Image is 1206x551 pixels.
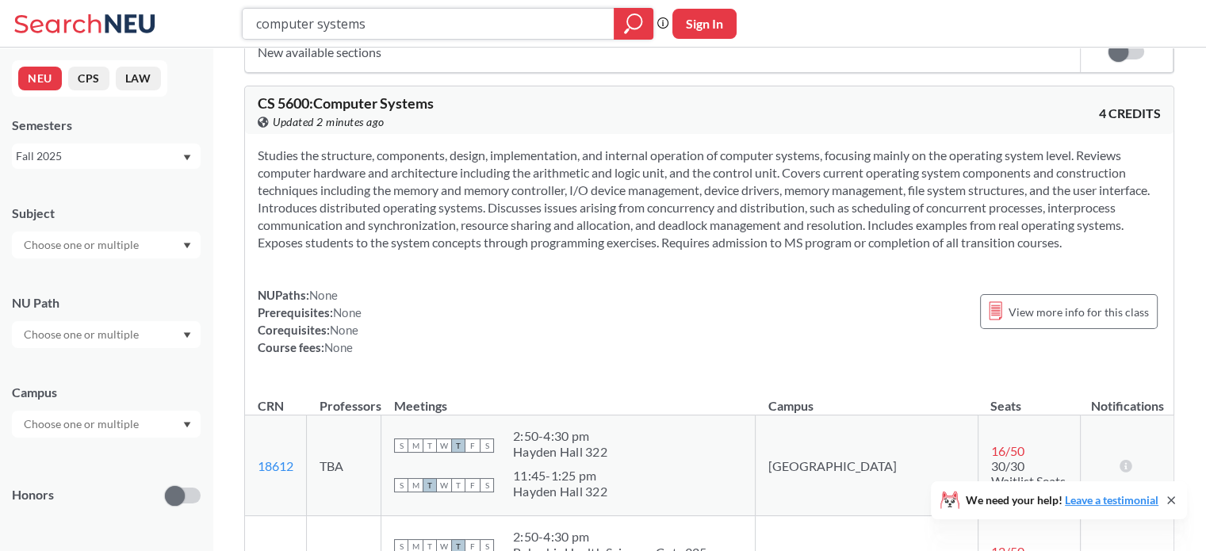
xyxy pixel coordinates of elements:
[991,443,1024,458] span: 16 / 50
[16,235,149,254] input: Choose one or multiple
[614,8,653,40] div: magnifying glass
[513,428,607,444] div: 2:50 - 4:30 pm
[394,438,408,453] span: S
[480,478,494,492] span: S
[255,10,603,37] input: Class, professor, course number, "phrase"
[513,484,607,499] div: Hayden Hall 322
[1081,381,1173,415] th: Notifications
[394,478,408,492] span: S
[183,243,191,249] svg: Dropdown arrow
[513,529,706,545] div: 2:50 - 4:30 pm
[12,117,201,134] div: Semesters
[423,478,437,492] span: T
[116,67,161,90] button: LAW
[756,415,978,516] td: [GEOGRAPHIC_DATA]
[12,294,201,312] div: NU Path
[309,288,338,302] span: None
[756,381,978,415] th: Campus
[1065,493,1158,507] a: Leave a testimonial
[16,325,149,344] input: Choose one or multiple
[68,67,109,90] button: CPS
[991,458,1066,488] span: 30/30 Waitlist Seats
[330,323,358,337] span: None
[183,422,191,428] svg: Dropdown arrow
[12,205,201,222] div: Subject
[12,486,54,504] p: Honors
[624,13,643,35] svg: magnifying glass
[672,9,737,39] button: Sign In
[423,438,437,453] span: T
[333,305,362,320] span: None
[451,478,465,492] span: T
[465,438,480,453] span: F
[183,155,191,161] svg: Dropdown arrow
[12,231,201,258] div: Dropdown arrow
[978,381,1081,415] th: Seats
[258,94,434,112] span: CS 5600 : Computer Systems
[1009,302,1149,322] span: View more info for this class
[513,468,607,484] div: 11:45 - 1:25 pm
[437,438,451,453] span: W
[12,143,201,169] div: Fall 2025Dropdown arrow
[408,438,423,453] span: M
[16,147,182,165] div: Fall 2025
[408,478,423,492] span: M
[258,147,1161,251] section: Studies the structure, components, design, implementation, and internal operation of computer sys...
[258,397,284,415] div: CRN
[273,113,385,131] span: Updated 2 minutes ago
[258,458,293,473] a: 18612
[324,340,353,354] span: None
[12,321,201,348] div: Dropdown arrow
[245,31,1080,73] td: New available sections
[966,495,1158,506] span: We need your help!
[480,438,494,453] span: S
[465,478,480,492] span: F
[307,415,381,516] td: TBA
[381,381,756,415] th: Meetings
[16,415,149,434] input: Choose one or multiple
[307,381,381,415] th: Professors
[18,67,62,90] button: NEU
[451,438,465,453] span: T
[1099,105,1161,122] span: 4 CREDITS
[437,478,451,492] span: W
[513,444,607,460] div: Hayden Hall 322
[12,384,201,401] div: Campus
[12,411,201,438] div: Dropdown arrow
[183,332,191,339] svg: Dropdown arrow
[258,286,362,356] div: NUPaths: Prerequisites: Corequisites: Course fees:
